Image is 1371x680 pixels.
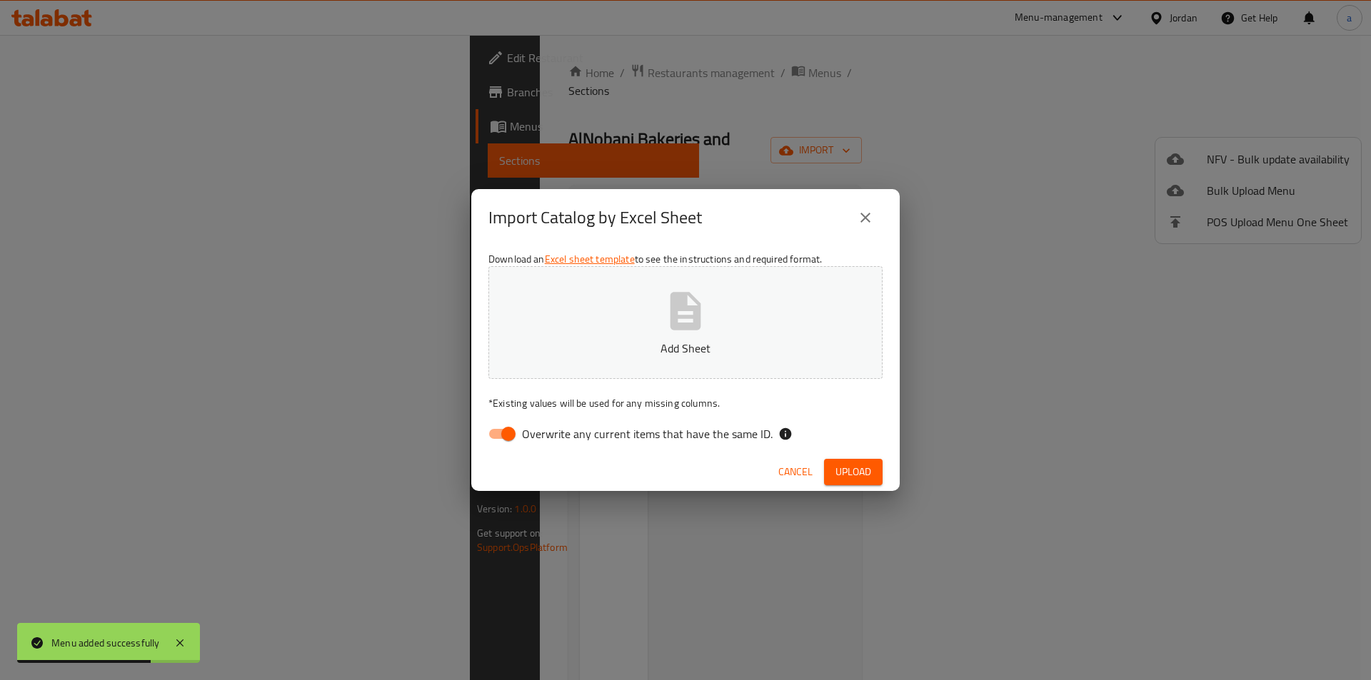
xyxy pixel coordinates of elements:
[778,463,813,481] span: Cancel
[778,427,793,441] svg: If the overwrite option isn't selected, then the items that match an existing ID will be ignored ...
[848,201,883,235] button: close
[824,459,883,485] button: Upload
[488,206,702,229] h2: Import Catalog by Excel Sheet
[51,635,160,651] div: Menu added successfully
[511,340,860,357] p: Add Sheet
[773,459,818,485] button: Cancel
[471,246,900,453] div: Download an to see the instructions and required format.
[488,266,883,379] button: Add Sheet
[545,250,635,268] a: Excel sheet template
[835,463,871,481] span: Upload
[488,396,883,410] p: Existing values will be used for any missing columns.
[522,425,773,442] span: Overwrite any current items that have the same ID.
